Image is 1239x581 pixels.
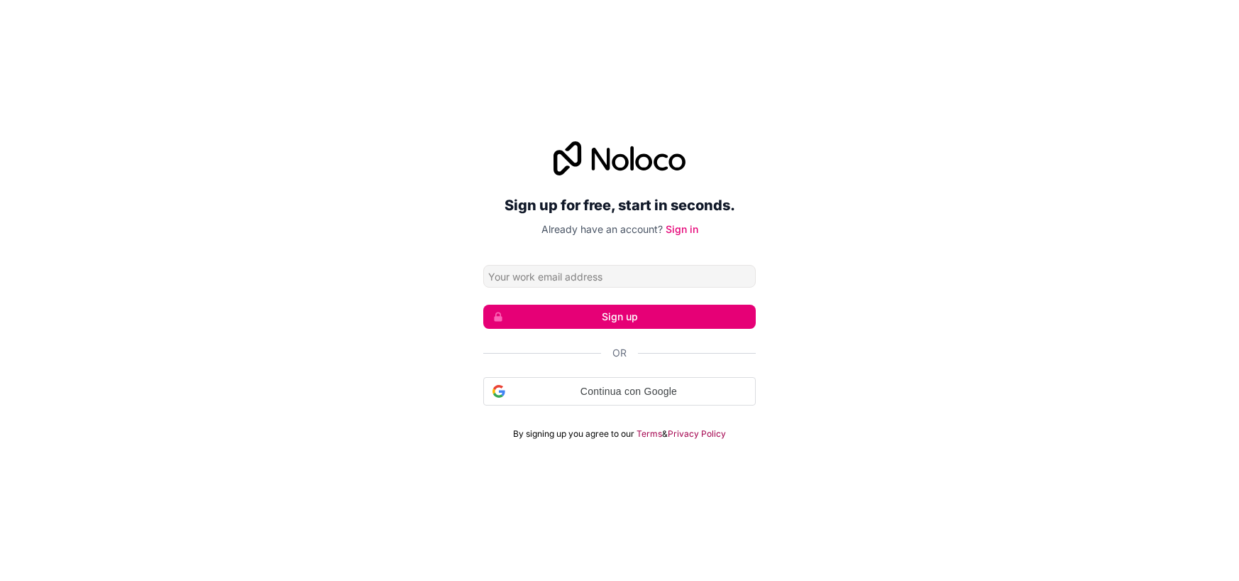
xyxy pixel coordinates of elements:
button: Sign up [483,305,756,329]
div: Continua con Google [483,377,756,406]
h2: Sign up for free, start in seconds. [483,192,756,218]
a: Terms [637,428,662,440]
span: Already have an account? [541,223,663,235]
span: & [662,428,668,440]
input: Email address [483,265,756,288]
a: Sign in [666,223,698,235]
span: Continua con Google [511,384,747,399]
a: Privacy Policy [668,428,726,440]
span: Or [612,346,627,360]
span: By signing up you agree to our [513,428,634,440]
